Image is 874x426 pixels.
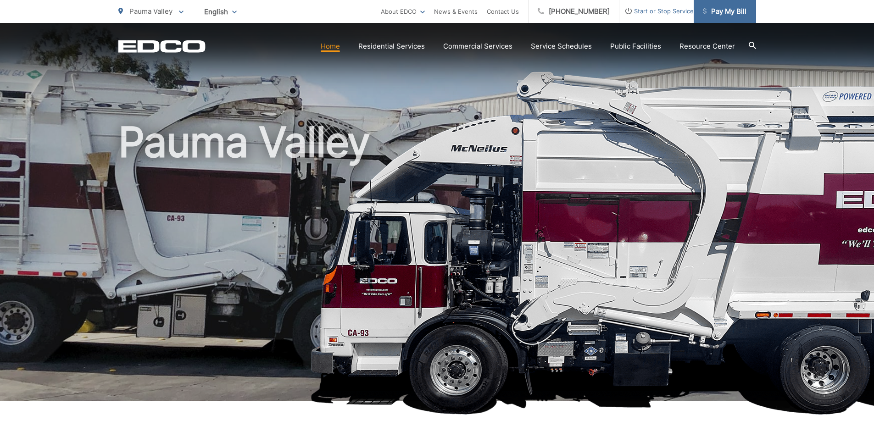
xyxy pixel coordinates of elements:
[129,7,173,16] span: Pauma Valley
[118,40,206,53] a: EDCD logo. Return to the homepage.
[487,6,519,17] a: Contact Us
[443,41,512,52] a: Commercial Services
[703,6,746,17] span: Pay My Bill
[610,41,661,52] a: Public Facilities
[679,41,735,52] a: Resource Center
[381,6,425,17] a: About EDCO
[321,41,340,52] a: Home
[531,41,592,52] a: Service Schedules
[358,41,425,52] a: Residential Services
[197,4,244,20] span: English
[434,6,478,17] a: News & Events
[118,119,756,409] h1: Pauma Valley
